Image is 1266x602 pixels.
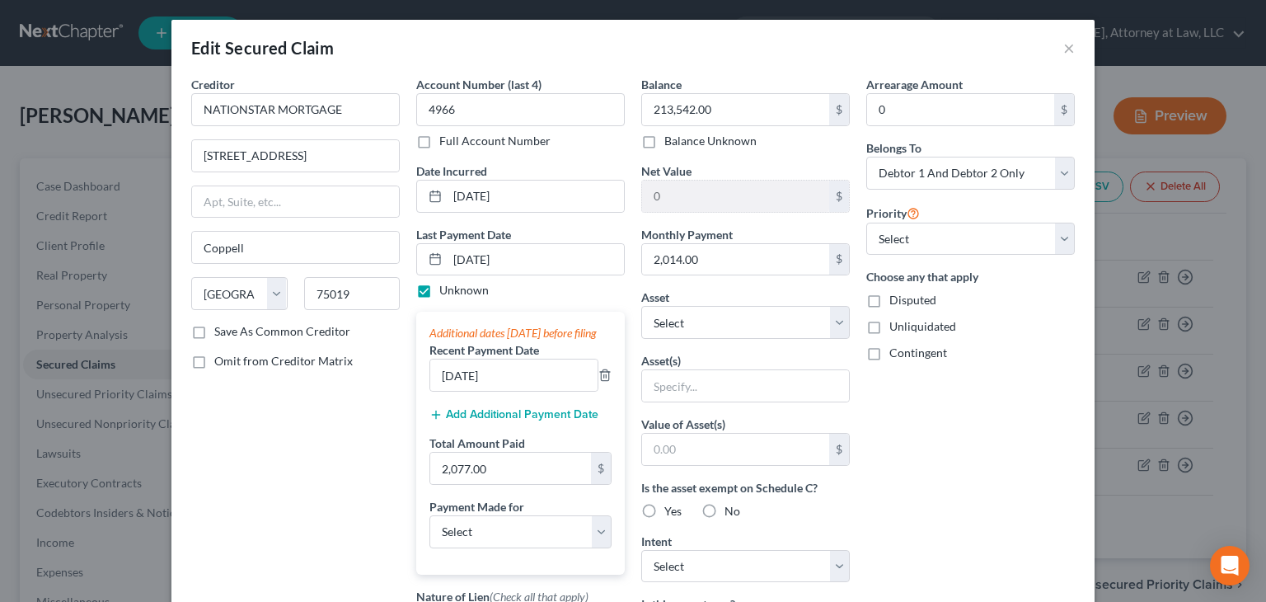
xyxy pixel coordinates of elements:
[214,354,353,368] span: Omit from Creditor Matrix
[866,141,921,155] span: Belongs To
[416,76,542,93] label: Account Number (last 4)
[429,341,539,359] label: Recent Payment Date
[641,162,692,180] label: Net Value
[641,416,725,433] label: Value of Asset(s)
[866,268,1075,285] label: Choose any that apply
[448,181,624,212] input: MM/DD/YYYY
[304,277,401,310] input: Enter zip...
[192,232,399,263] input: Enter city...
[829,94,849,125] div: $
[591,453,611,484] div: $
[191,36,334,59] div: Edit Secured Claim
[191,78,235,92] span: Creditor
[1210,546,1250,586] div: Open Intercom Messenger
[829,434,849,465] div: $
[889,293,936,307] span: Disputed
[866,76,963,93] label: Arrearage Amount
[641,226,733,243] label: Monthly Payment
[642,370,849,402] input: Specify...
[192,186,399,218] input: Apt, Suite, etc...
[641,290,669,304] span: Asset
[867,94,1054,125] input: 0.00
[416,226,511,243] label: Last Payment Date
[191,93,400,126] input: Search creditor by name...
[416,93,625,126] input: XXXX
[430,360,598,391] input: --
[642,94,829,125] input: 0.00
[642,181,829,212] input: 0.00
[641,533,672,550] label: Intent
[829,181,849,212] div: $
[664,133,757,149] label: Balance Unknown
[642,434,829,465] input: 0.00
[641,352,681,369] label: Asset(s)
[416,162,487,180] label: Date Incurred
[889,346,947,360] span: Contingent
[866,203,920,223] label: Priority
[429,408,598,421] button: Add Additional Payment Date
[439,133,551,149] label: Full Account Number
[429,498,524,515] label: Payment Made for
[642,244,829,275] input: 0.00
[664,504,682,518] span: Yes
[724,504,740,518] span: No
[641,479,850,496] label: Is the asset exempt on Schedule C?
[214,323,350,340] label: Save As Common Creditor
[192,140,399,172] input: Enter address...
[448,244,624,275] input: MM/DD/YYYY
[430,453,591,484] input: 0.00
[429,325,612,341] div: Additional dates [DATE] before filing
[429,435,525,452] label: Total Amount Paid
[1054,94,1074,125] div: $
[439,282,489,299] label: Unknown
[829,244,849,275] div: $
[889,319,956,333] span: Unliquidated
[641,76,682,93] label: Balance
[1063,38,1075,58] button: ×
